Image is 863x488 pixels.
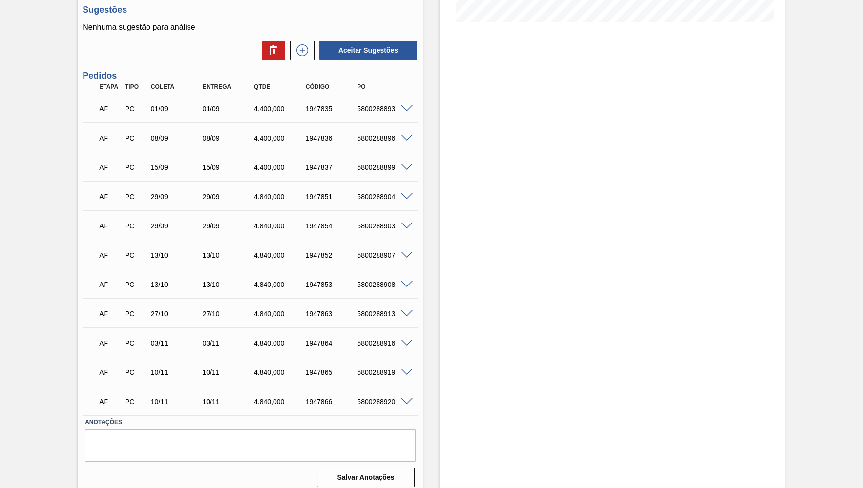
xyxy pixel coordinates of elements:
[303,339,361,347] div: 1947864
[317,468,415,487] button: Salvar Anotações
[123,339,149,347] div: Pedido de Compra
[252,105,309,113] div: 4.400,000
[355,193,412,201] div: 5800288904
[123,398,149,406] div: Pedido de Compra
[99,193,121,201] p: AF
[123,251,149,259] div: Pedido de Compra
[200,368,257,376] div: 10/11/2025
[252,281,309,288] div: 4.840,000
[252,163,309,171] div: 4.400,000
[97,303,123,325] div: Aguardando Faturamento
[355,398,412,406] div: 5800288920
[123,83,149,90] div: Tipo
[252,398,309,406] div: 4.840,000
[148,368,206,376] div: 10/11/2025
[148,193,206,201] div: 29/09/2025
[200,281,257,288] div: 13/10/2025
[200,398,257,406] div: 10/11/2025
[252,222,309,230] div: 4.840,000
[355,105,412,113] div: 5800288893
[148,222,206,230] div: 29/09/2025
[303,105,361,113] div: 1947835
[97,127,123,149] div: Aguardando Faturamento
[148,105,206,113] div: 01/09/2025
[200,83,257,90] div: Entrega
[99,134,121,142] p: AF
[200,251,257,259] div: 13/10/2025
[355,163,412,171] div: 5800288899
[355,134,412,142] div: 5800288896
[200,339,257,347] div: 03/11/2025
[200,134,257,142] div: 08/09/2025
[83,5,418,15] h3: Sugestões
[99,398,121,406] p: AF
[99,339,121,347] p: AF
[99,163,121,171] p: AF
[303,368,361,376] div: 1947865
[97,157,123,178] div: Aguardando Faturamento
[303,398,361,406] div: 1947866
[99,105,121,113] p: AF
[148,83,206,90] div: Coleta
[148,339,206,347] div: 03/11/2025
[355,83,412,90] div: PO
[99,281,121,288] p: AF
[303,134,361,142] div: 1947836
[99,310,121,318] p: AF
[303,163,361,171] div: 1947837
[200,163,257,171] div: 15/09/2025
[97,391,123,412] div: Aguardando Faturamento
[355,222,412,230] div: 5800288903
[303,222,361,230] div: 1947854
[97,332,123,354] div: Aguardando Faturamento
[97,98,123,120] div: Aguardando Faturamento
[83,71,418,81] h3: Pedidos
[123,281,149,288] div: Pedido de Compra
[97,186,123,207] div: Aguardando Faturamento
[148,163,206,171] div: 15/09/2025
[148,281,206,288] div: 13/10/2025
[315,40,418,61] div: Aceitar Sugestões
[252,368,309,376] div: 4.840,000
[355,281,412,288] div: 5800288908
[97,362,123,383] div: Aguardando Faturamento
[252,83,309,90] div: Qtde
[200,105,257,113] div: 01/09/2025
[355,251,412,259] div: 5800288907
[252,310,309,318] div: 4.840,000
[85,415,416,429] label: Anotações
[123,163,149,171] div: Pedido de Compra
[252,339,309,347] div: 4.840,000
[200,193,257,201] div: 29/09/2025
[303,193,361,201] div: 1947851
[148,134,206,142] div: 08/09/2025
[252,251,309,259] div: 4.840,000
[303,83,361,90] div: Código
[303,281,361,288] div: 1947853
[355,368,412,376] div: 5800288919
[200,222,257,230] div: 29/09/2025
[303,310,361,318] div: 1947863
[99,251,121,259] p: AF
[123,222,149,230] div: Pedido de Compra
[355,310,412,318] div: 5800288913
[97,244,123,266] div: Aguardando Faturamento
[148,251,206,259] div: 13/10/2025
[148,310,206,318] div: 27/10/2025
[355,339,412,347] div: 5800288916
[97,274,123,295] div: Aguardando Faturamento
[285,41,315,60] div: Nova sugestão
[303,251,361,259] div: 1947852
[123,193,149,201] div: Pedido de Compra
[123,105,149,113] div: Pedido de Compra
[99,368,121,376] p: AF
[319,41,417,60] button: Aceitar Sugestões
[257,41,285,60] div: Excluir Sugestões
[97,83,123,90] div: Etapa
[200,310,257,318] div: 27/10/2025
[123,368,149,376] div: Pedido de Compra
[83,23,418,32] p: Nenhuma sugestão para análise
[123,134,149,142] div: Pedido de Compra
[148,398,206,406] div: 10/11/2025
[123,310,149,318] div: Pedido de Compra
